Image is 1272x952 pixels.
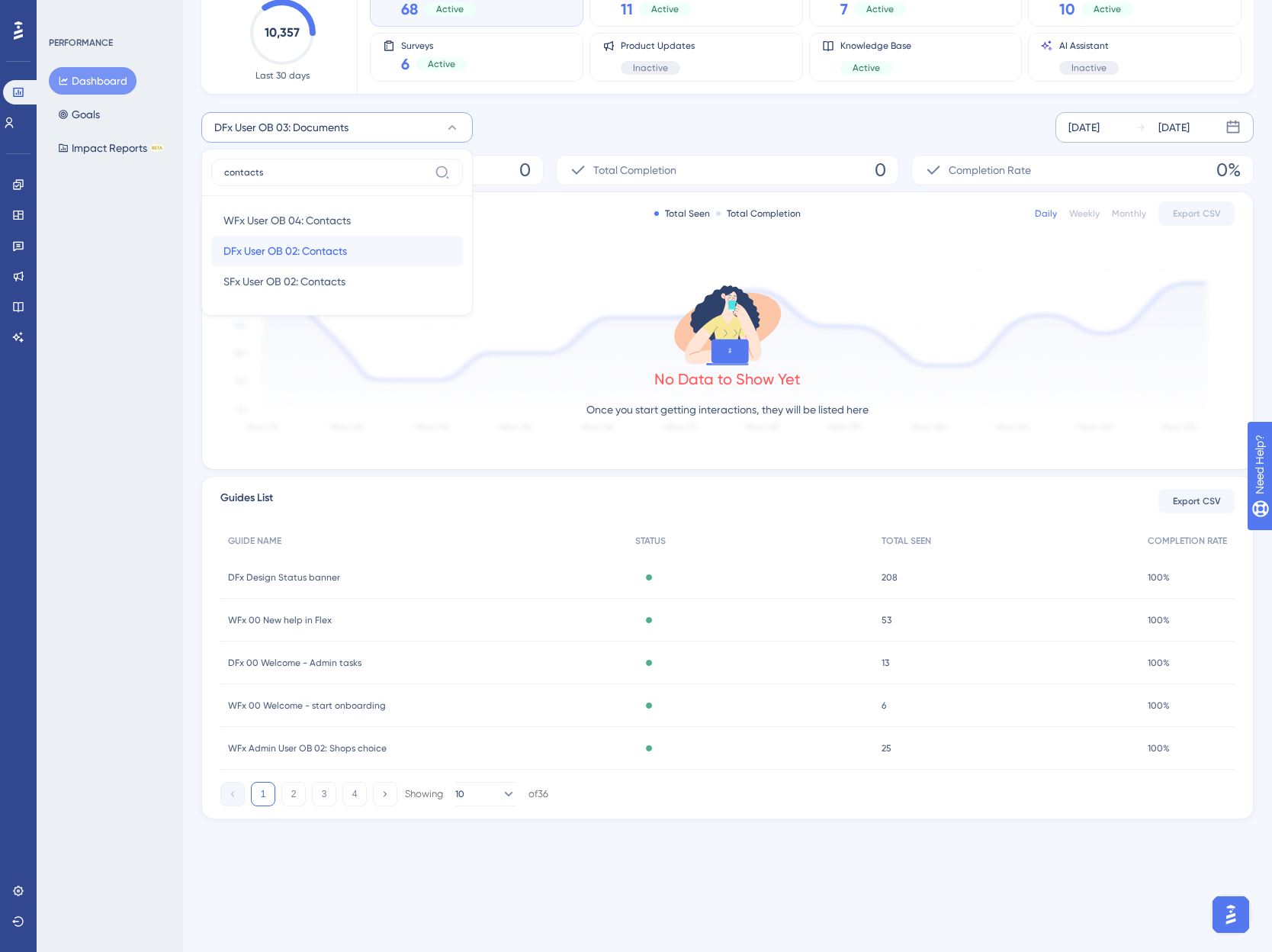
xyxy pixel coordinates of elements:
div: [DATE] [1158,118,1190,137]
span: 6 [882,700,886,712]
div: Monthly [1112,207,1146,220]
span: Guides List [220,489,273,513]
span: Total Completion [593,161,676,179]
span: 13 [882,657,889,669]
span: Export CSV [1173,495,1221,507]
iframe: UserGuiding AI Assistant Launcher [1208,892,1254,938]
button: DFx User OB 02: Contacts [211,236,463,266]
button: DFx User OB 03: Documents [201,112,473,143]
button: 10 [455,782,516,806]
span: Active [1094,3,1121,15]
text: 10,357 [265,25,300,40]
span: Completion Rate [949,161,1031,179]
p: Once you start getting interactions, they will be listed here [586,400,869,419]
span: 0 [519,158,531,182]
button: Export CSV [1158,489,1235,513]
span: AI Assistant [1059,40,1119,52]
button: WFx User OB 04: Contacts [211,205,463,236]
span: WFx Admin User OB 02: Shops choice [228,742,387,754]
div: of 36 [528,787,548,801]
button: SFx User OB 02: Contacts [211,266,463,297]
span: DFx User OB 02: Contacts [223,242,347,260]
span: Active [866,3,894,15]
span: Knowledge Base [840,40,911,52]
span: TOTAL SEEN [882,535,931,547]
span: DFx Design Status banner [228,571,340,584]
span: WFx 00 Welcome - start onboarding [228,700,386,712]
span: COMPLETION RATE [1148,535,1227,547]
span: Last 30 days [255,69,310,82]
span: DFx 00 Welcome - Admin tasks [228,657,361,669]
input: Search... [224,166,429,178]
button: Impact ReportsBETA [49,134,173,162]
span: Need Help? [36,4,95,22]
button: Dashboard [49,67,137,95]
span: Active [436,3,464,15]
span: DFx User OB 03: Documents [214,118,349,137]
div: PERFORMANCE [49,37,113,49]
span: STATUS [635,535,666,547]
span: WFx User OB 04: Contacts [223,211,351,230]
span: Active [651,3,679,15]
button: Goals [49,101,109,128]
div: Showing [405,787,443,801]
div: Total Completion [716,207,801,220]
button: 3 [312,782,336,806]
span: WFx 00 New help in Flex [228,614,332,626]
span: 0% [1216,158,1241,182]
span: Active [853,62,880,74]
span: 100% [1148,657,1170,669]
span: 100% [1148,742,1170,754]
span: 100% [1148,571,1170,584]
button: 2 [281,782,306,806]
button: 1 [251,782,275,806]
span: 100% [1148,614,1170,626]
div: [DATE] [1068,118,1100,137]
div: Total Seen [654,207,710,220]
button: 4 [342,782,367,806]
div: Weekly [1069,207,1100,220]
span: Inactive [1071,62,1107,74]
span: 100% [1148,700,1170,712]
div: BETA [150,144,164,152]
span: Active [428,58,455,70]
span: Inactive [633,62,668,74]
button: Export CSV [1158,201,1235,226]
div: Daily [1035,207,1057,220]
span: 53 [882,614,891,626]
div: No Data to Show Yet [654,368,801,390]
span: 10 [455,788,464,800]
span: SFx User OB 02: Contacts [223,272,345,291]
span: 25 [882,742,891,754]
span: 208 [882,571,898,584]
span: GUIDE NAME [228,535,281,547]
span: 0 [875,158,886,182]
span: Product Updates [621,40,695,52]
span: Export CSV [1173,207,1221,220]
span: 6 [401,53,410,75]
span: Surveys [401,40,467,50]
